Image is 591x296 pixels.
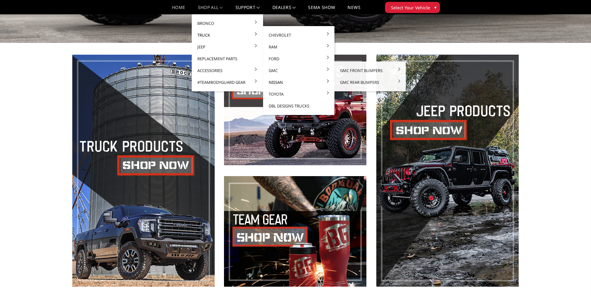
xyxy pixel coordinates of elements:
a: [DATE]-[DATE] Nissan Titan XD ONLY [337,76,403,94]
a: Dealers [272,5,296,14]
a: Support [235,5,260,14]
a: SEMA Show [308,5,335,14]
a: News [347,5,360,14]
a: Accessories [194,65,261,76]
a: Bronco [194,17,261,29]
a: #TeamBodyguard Gear [194,76,261,88]
a: shop all [198,5,223,14]
a: Truck [194,29,261,41]
a: Ram [266,41,332,53]
a: Chevrolet [266,29,332,41]
button: Select Your Vehicle [385,2,440,13]
span: Select Your Vehicle [391,4,430,11]
a: Toyota [266,88,332,100]
span: ▾ [434,4,437,11]
a: Nissan [266,76,332,88]
a: GMC [266,65,332,76]
a: DBL Designs Trucks [266,100,332,112]
a: Jeep [194,41,261,53]
a: Home [172,5,185,14]
iframe: Chat Widget [560,266,591,296]
a: Ford [266,53,332,65]
a: GMC Front Bumpers [337,65,403,76]
a: Replacement Parts [194,53,261,65]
